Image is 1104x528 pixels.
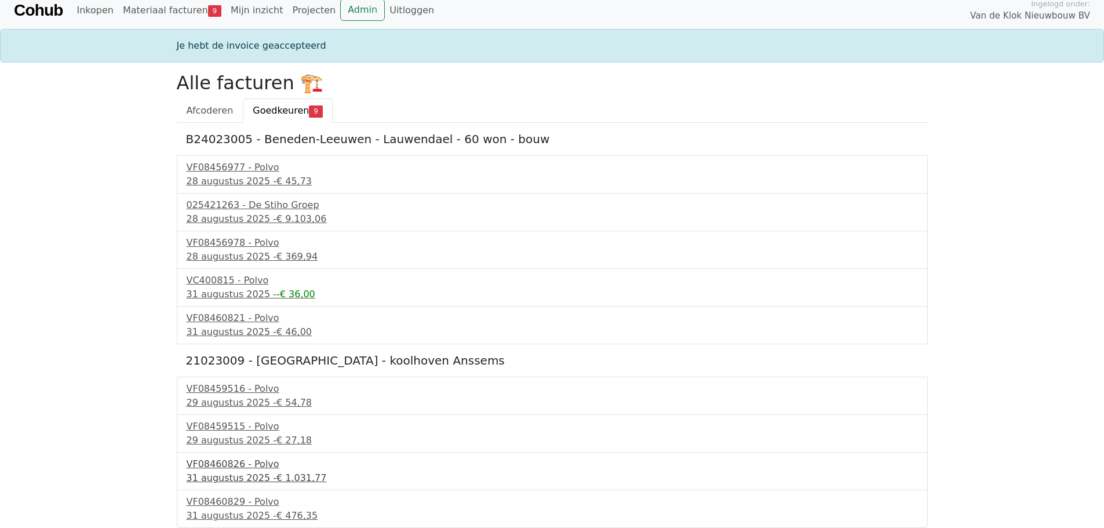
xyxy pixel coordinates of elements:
a: Goedkeuren9 [243,99,332,123]
div: VF08460829 - Polvo [187,495,918,509]
div: VF08456978 - Polvo [187,236,918,250]
div: 28 augustus 2025 - [187,212,918,226]
span: -€ 36,00 [276,289,315,300]
span: € 54,78 [276,397,312,408]
div: 31 augustus 2025 - [187,509,918,523]
span: Afcoderen [187,105,234,116]
div: VF08459516 - Polvo [187,382,918,396]
span: € 9.103,06 [276,213,327,224]
h2: Alle facturen 🏗️ [177,72,928,94]
div: VF08460821 - Polvo [187,311,918,325]
span: Van de Klok Nieuwbouw BV [970,9,1090,23]
span: Goedkeuren [253,105,309,116]
div: VF08456977 - Polvo [187,161,918,174]
a: VF08460829 - Polvo31 augustus 2025 -€ 476,35 [187,495,918,523]
a: VF08459516 - Polvo29 augustus 2025 -€ 54,78 [187,382,918,410]
h5: 21023009 - [GEOGRAPHIC_DATA] - koolhoven Anssems [186,354,919,367]
span: € 27,18 [276,435,312,446]
div: 28 augustus 2025 - [187,250,918,264]
a: VC400815 - Polvo31 augustus 2025 --€ 36,00 [187,274,918,301]
a: VF08456978 - Polvo28 augustus 2025 -€ 369,94 [187,236,918,264]
a: VF08460826 - Polvo31 augustus 2025 -€ 1.031,77 [187,457,918,485]
div: 29 augustus 2025 - [187,396,918,410]
div: VC400815 - Polvo [187,274,918,287]
div: 29 augustus 2025 - [187,434,918,447]
a: VF08459515 - Polvo29 augustus 2025 -€ 27,18 [187,420,918,447]
span: 9 [309,105,322,117]
div: Je hebt de invoice geaccepteerd [170,39,935,53]
span: 9 [208,5,221,17]
span: € 369,94 [276,251,318,262]
div: 28 augustus 2025 - [187,174,918,188]
div: 31 augustus 2025 - [187,287,918,301]
span: € 476,35 [276,510,318,521]
div: 025421263 - De Stiho Groep [187,198,918,212]
a: VF08460821 - Polvo31 augustus 2025 -€ 46,00 [187,311,918,339]
a: VF08456977 - Polvo28 augustus 2025 -€ 45,73 [187,161,918,188]
div: 31 augustus 2025 - [187,325,918,339]
span: € 1.031,77 [276,472,327,483]
a: Afcoderen [177,99,243,123]
div: VF08459515 - Polvo [187,420,918,434]
span: € 45,73 [276,176,312,187]
span: € 46,00 [276,326,312,337]
a: 025421263 - De Stiho Groep28 augustus 2025 -€ 9.103,06 [187,198,918,226]
h5: B24023005 - Beneden-Leeuwen - Lauwendael - 60 won - bouw [186,132,919,146]
div: 31 augustus 2025 - [187,471,918,485]
div: VF08460826 - Polvo [187,457,918,471]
